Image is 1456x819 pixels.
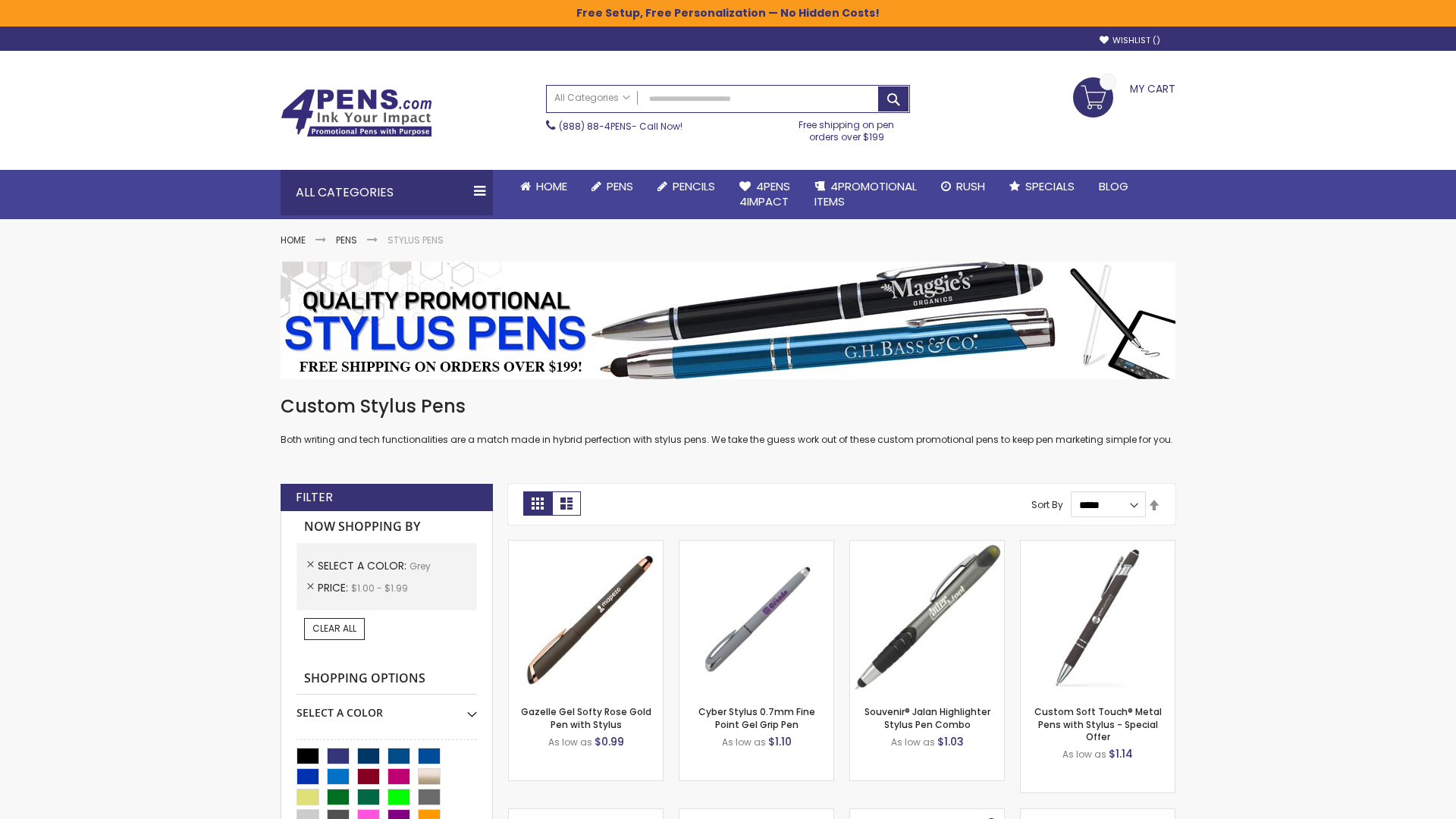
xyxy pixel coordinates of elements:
[312,622,356,635] span: Clear All
[607,178,633,194] span: Pens
[559,120,682,133] span: - Call Now!
[929,170,997,203] a: Rush
[508,170,579,203] a: Home
[679,541,833,695] img: Cyber Stylus 0.7mm Fine Point Gel Grip Pen-Grey
[1021,541,1175,695] img: Custom Soft Touch® Metal Pens with Stylus-Grey
[1062,748,1106,761] span: As low as
[509,541,663,695] img: Gazelle Gel Softy Rose Gold Pen with Stylus-Grey
[1021,540,1175,553] a: Custom Soft Touch® Metal Pens with Stylus-Grey
[1087,170,1141,203] a: Blog
[336,234,357,246] a: Pens
[1025,178,1075,194] span: Specials
[1109,746,1133,761] span: $1.14
[297,663,477,695] strong: Shopping Options
[891,736,935,748] span: As low as
[579,170,645,203] a: Pens
[850,540,1004,553] a: Souvenir® Jalan Highlighter Stylus Pen Combo-Grey
[304,618,365,639] a: Clear All
[521,705,651,730] a: Gazelle Gel Softy Rose Gold Pen with Stylus
[281,262,1175,379] img: Stylus Pens
[937,734,964,749] span: $1.03
[673,178,715,194] span: Pencils
[318,558,409,573] span: Select A Color
[318,580,351,595] span: Price
[768,734,792,749] span: $1.10
[698,705,815,730] a: Cyber Stylus 0.7mm Fine Point Gel Grip Pen
[997,170,1087,203] a: Specials
[783,113,911,143] div: Free shipping on pen orders over $199
[281,394,1175,447] div: Both writing and tech functionalities are a match made in hybrid perfection with stylus pens. We ...
[281,394,1175,419] h1: Custom Stylus Pens
[523,491,552,516] strong: Grid
[388,234,444,246] strong: Stylus Pens
[296,489,333,506] strong: Filter
[281,234,306,246] a: Home
[595,734,624,749] span: $0.99
[727,170,802,219] a: 4Pens4impact
[548,736,592,748] span: As low as
[281,170,493,215] div: All Categories
[509,540,663,553] a: Gazelle Gel Softy Rose Gold Pen with Stylus-Grey
[864,705,990,730] a: Souvenir® Jalan Highlighter Stylus Pen Combo
[547,86,638,111] a: All Categories
[297,511,477,543] strong: Now Shopping by
[536,178,567,194] span: Home
[645,170,727,203] a: Pencils
[802,170,929,219] a: 4PROMOTIONALITEMS
[351,582,408,595] span: $1.00 - $1.99
[281,89,432,137] img: 4Pens Custom Pens and Promotional Products
[1031,498,1063,511] label: Sort By
[297,695,477,720] div: Select A Color
[956,178,985,194] span: Rush
[850,541,1004,695] img: Souvenir® Jalan Highlighter Stylus Pen Combo-Grey
[1100,35,1160,46] a: Wishlist
[739,178,790,209] span: 4Pens 4impact
[722,736,766,748] span: As low as
[554,92,630,104] span: All Categories
[814,178,917,209] span: 4PROMOTIONAL ITEMS
[679,540,833,553] a: Cyber Stylus 0.7mm Fine Point Gel Grip Pen-Grey
[1034,705,1162,742] a: Custom Soft Touch® Metal Pens with Stylus - Special Offer
[1099,178,1128,194] span: Blog
[409,560,431,573] span: Grey
[559,120,632,133] a: (888) 88-4PENS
